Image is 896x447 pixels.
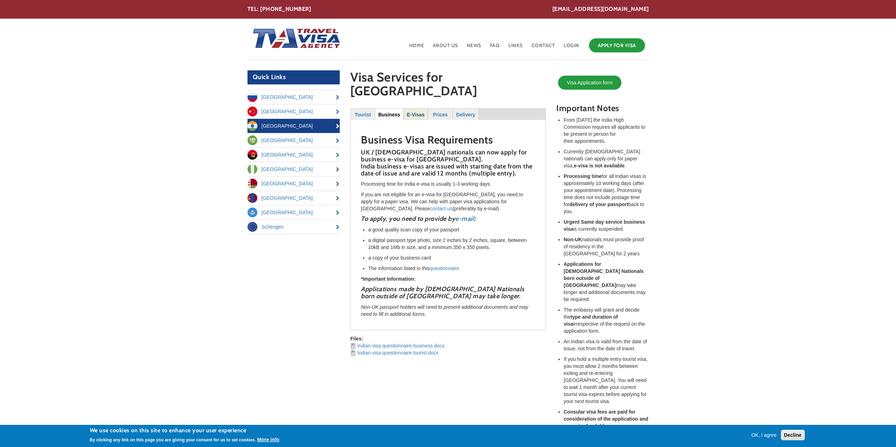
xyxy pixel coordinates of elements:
[357,343,445,349] a: Indian visa questionnaire business.docx
[748,432,779,439] button: OK, I agree
[466,37,482,59] a: News
[407,112,424,117] strong: E-Visas
[351,109,375,120] a: Tourist
[428,109,452,120] a: Prices
[248,177,340,191] a: [GEOGRAPHIC_DATA]
[357,350,438,356] a: Indian visa questionnaire tourist.docx
[361,149,535,177] h4: UK / [DEMOGRAPHIC_DATA] nationals can now apply for business e-visa for [GEOGRAPHIC_DATA]. India ...
[350,350,356,356] img: application/vnd.openxmlformats-officedocument.wordprocessingml.document
[564,314,618,327] strong: type and duration of visa
[574,163,625,168] strong: e-visa is not available
[456,112,475,117] strong: Delivery
[558,76,621,90] a: Visa Application form
[350,343,356,349] img: application/vnd.openxmlformats-officedocument.wordprocessingml.document
[350,335,546,342] div: Files:
[564,236,649,257] li: nationals must provide proof of residency in the [GEOGRAPHIC_DATA] for 2 years
[248,148,340,162] a: [GEOGRAPHIC_DATA]
[361,180,535,187] p: Processing time for India e-visa is usually 1-3 working days.
[564,261,644,288] strong: Applications for [DEMOGRAPHIC_DATA] Nationals born outside of [GEOGRAPHIC_DATA]
[564,356,649,405] li: If you hold a multiple entry tourist visa, you must allow 2 months between exiting and re-enterin...
[361,285,525,300] em: Applications made by [DEMOGRAPHIC_DATA] Nationals born outside of [GEOGRAPHIC_DATA] may take longer.
[248,90,340,104] a: [GEOGRAPHIC_DATA]
[361,191,535,212] p: If you are not eligible for an e-visa for [GEOGRAPHIC_DATA], you need to apply for a paper visa. ...
[248,220,340,234] a: Schengen
[781,430,805,440] button: Decline
[361,304,528,317] em: Non-UK passport holders will need to present additional documents and may need to fill in additio...
[432,37,459,59] a: About Us
[248,119,340,133] a: [GEOGRAPHIC_DATA]
[563,37,580,59] a: Login
[361,215,476,223] strong: To apply, you need to provide by :
[361,134,535,146] h2: Business Visa Requirements
[368,237,535,251] li: a digital passport type photo, size 2 inches by 2 inches, square, between 10kB and 1Mb in size, a...
[433,112,448,117] strong: Prices
[564,116,649,145] li: From [DATE] the India High Commission requires all applicants to be present in person for their a...
[569,202,628,207] strong: delivery of your passport
[564,173,649,215] li: for all Indian visas is approximately 10 working days (after your appointment date). Processing t...
[564,409,648,429] strong: Consular visa fees are paid for consideration of the application and are not refundable.
[350,70,546,101] h1: Visa Services for [GEOGRAPHIC_DATA]
[564,237,582,242] strong: Non-UK
[378,112,400,117] strong: Business
[257,436,280,443] button: More info
[556,104,649,113] h3: Important Notes
[564,173,602,179] strong: Processing time
[430,206,452,211] a: contact us
[368,254,535,261] li: a copy of your business card
[531,37,556,59] a: Contact
[552,5,649,13] a: [EMAIL_ADDRESS][DOMAIN_NAME]
[90,427,280,434] h2: We use cookies on this site to enhance your user experience
[375,109,403,120] a: Business
[368,226,535,233] li: a good quality scan copy of your passport
[248,133,340,147] a: [GEOGRAPHIC_DATA]
[564,218,649,232] li: is currently suspended.
[248,205,340,219] a: [GEOGRAPHIC_DATA]
[248,21,341,57] img: Home
[361,276,416,282] strong: *Important Information:
[248,5,649,13] div: TEL: [PHONE_NUMBER]
[564,306,649,334] li: The embassy will grant and decide the irrespective of the request on the application form.
[489,37,501,59] a: FAQ
[508,37,524,59] a: Links
[564,261,649,303] li: may take longer and additional documents may be required.
[368,265,535,272] li: The information listed in this
[430,266,459,271] a: questionnaire
[248,191,340,205] a: [GEOGRAPHIC_DATA]
[455,215,474,223] a: e-mail
[248,162,340,176] a: [GEOGRAPHIC_DATA]
[404,109,427,120] a: E-Visas
[90,438,256,442] p: By clicking any link on this page you are giving your consent for us to set cookies.
[564,219,645,232] strong: Urgent Same day service business visa
[248,104,340,119] a: [GEOGRAPHIC_DATA]
[408,37,425,59] a: Home
[453,109,478,120] a: Delivery
[355,112,371,117] strong: Tourist
[564,148,649,169] li: Currently [DEMOGRAPHIC_DATA] nationals can apply only for paper visa, .
[564,338,649,352] li: An Indian visa is valid from the date of issue, not from the date of travel.
[589,38,645,52] a: Apply for Visa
